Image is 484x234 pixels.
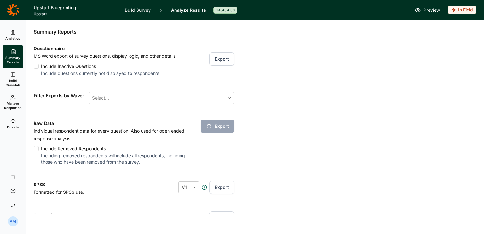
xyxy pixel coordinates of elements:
[3,114,23,134] a: Exports
[448,6,476,14] div: In Field
[3,25,23,45] a: Analytics
[3,68,23,91] a: Build Crosstab
[34,4,117,11] h1: Upstart Blueprinting
[41,62,177,70] div: Include Inactive Questions
[213,7,237,14] div: $4,404.06
[5,78,21,87] span: Build Crosstab
[209,181,234,194] button: Export
[4,101,22,110] span: Manage Responses
[5,36,20,41] span: Analytics
[423,6,440,14] span: Preview
[3,91,23,114] a: Manage Responses
[34,188,144,196] p: Formatted for SPSS use.
[209,52,234,66] button: Export
[415,6,440,14] a: Preview
[41,70,177,76] div: Include questions currently not displayed to respondents.
[34,181,144,188] h3: SPSS
[34,120,188,127] h3: Raw Data
[34,28,77,36] h2: Summary Reports
[201,120,234,133] button: Export
[34,11,117,16] span: Upstart
[34,92,84,104] span: Filter Exports by Wave:
[34,127,188,142] p: Individual respondent data for every question. Also used for open ended response analysis.
[5,55,21,64] span: Summary Reports
[3,45,23,68] a: Summary Reports
[209,211,234,225] button: Export
[8,216,18,226] div: AM
[41,145,188,153] div: Include Removed Respondents
[34,52,177,60] p: MS Word export of survey questions, display logic, and other details.
[34,211,195,219] h3: Survey Summary
[41,153,188,165] div: Including removed respondents will include all respondents, including those who have been removed...
[448,6,476,15] button: In Field
[34,45,234,52] h3: Questionnaire
[7,125,19,129] span: Exports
